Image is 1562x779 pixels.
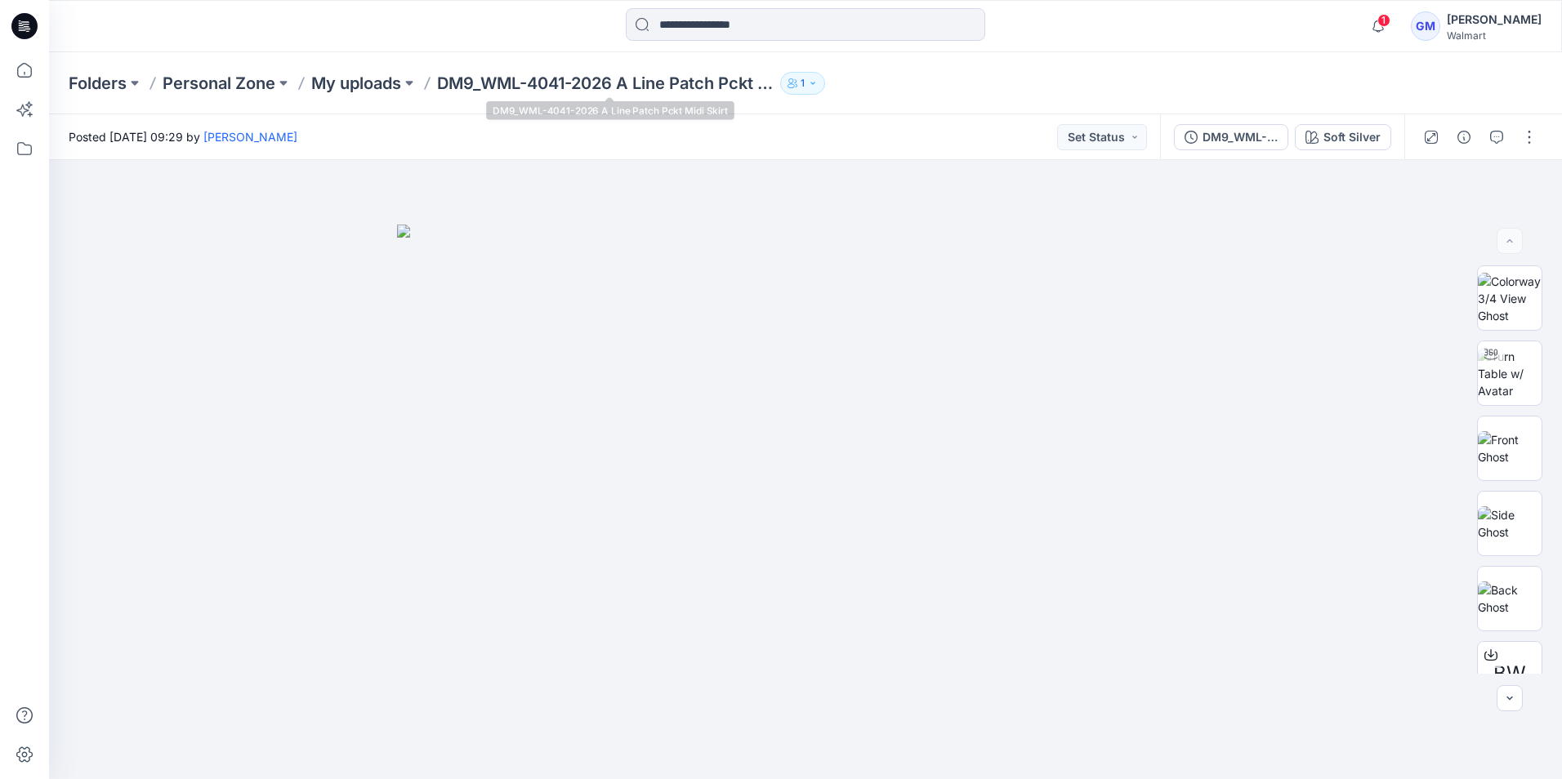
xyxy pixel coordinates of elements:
[1478,348,1542,399] img: Turn Table w/ Avatar
[163,72,275,95] a: Personal Zone
[397,225,1214,779] img: eyJhbGciOiJIUzI1NiIsImtpZCI6IjAiLCJzbHQiOiJzZXMiLCJ0eXAiOiJKV1QifQ.eyJkYXRhIjp7InR5cGUiOiJzdG9yYW...
[1203,128,1278,146] div: DM9_WML-4041-2026 A Line Patch Pckt Midi Skirt_Full Colorway
[1451,124,1477,150] button: Details
[1174,124,1288,150] button: DM9_WML-4041-2026 A Line Patch Pckt Midi Skirt_Full Colorway
[1478,273,1542,324] img: Colorway 3/4 View Ghost
[69,72,127,95] a: Folders
[311,72,401,95] a: My uploads
[1478,581,1542,616] img: Back Ghost
[1295,124,1391,150] button: Soft Silver
[1447,10,1542,29] div: [PERSON_NAME]
[801,74,805,92] p: 1
[69,128,297,145] span: Posted [DATE] 09:29 by
[1377,14,1390,27] span: 1
[1411,11,1440,41] div: GM
[437,72,774,95] p: DM9_WML-4041-2026 A Line Patch Pckt Midi Skirt
[1478,431,1542,465] img: Front Ghost
[1478,506,1542,541] img: Side Ghost
[1447,29,1542,42] div: Walmart
[780,72,825,95] button: 1
[203,130,297,144] a: [PERSON_NAME]
[1493,659,1526,688] span: BW
[1323,128,1381,146] div: Soft Silver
